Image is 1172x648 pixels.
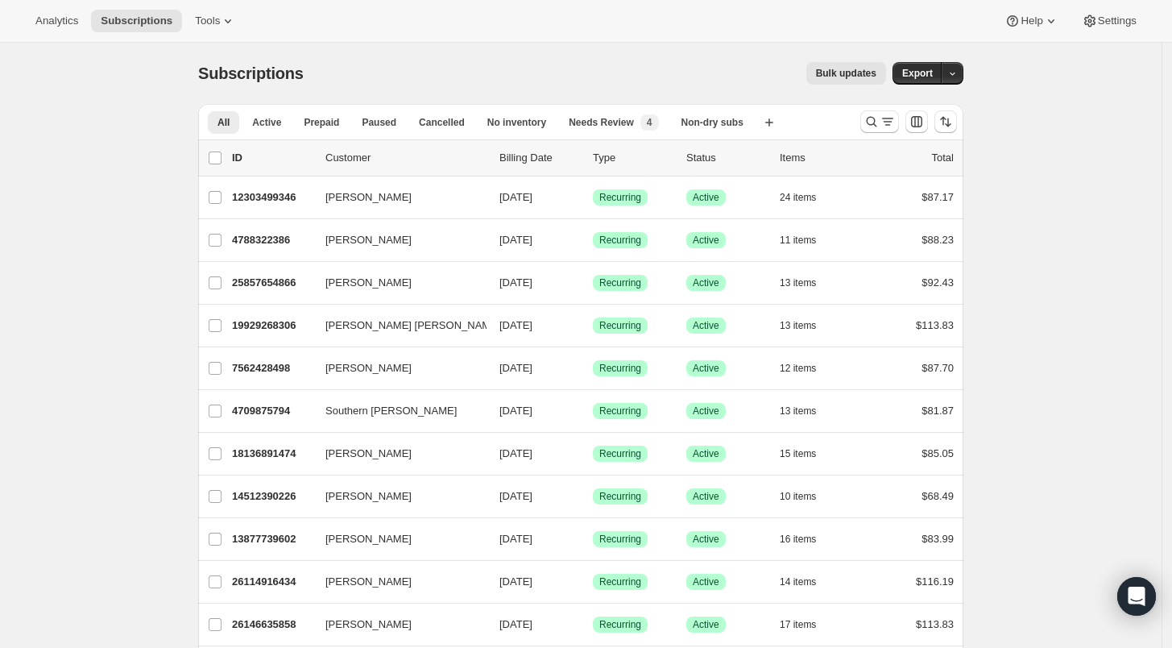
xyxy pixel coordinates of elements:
div: IDCustomerBilling DateTypeStatusItemsTotal [232,150,954,166]
span: Paused [362,116,396,129]
span: $113.83 [916,319,954,331]
p: 18136891474 [232,446,313,462]
span: Non-dry subs [681,116,743,129]
span: Recurring [599,234,641,247]
p: 19929268306 [232,318,313,334]
span: [PERSON_NAME] [325,275,412,291]
span: $92.43 [921,276,954,289]
span: Tools [195,15,220,27]
span: Subscriptions [198,64,304,82]
span: Active [693,234,719,247]
span: $116.19 [916,575,954,588]
button: [PERSON_NAME] [316,185,477,210]
button: Bulk updates [806,62,886,85]
span: Active [693,276,719,289]
span: 14 items [780,575,816,588]
span: Help [1021,15,1042,27]
p: Status [686,150,767,166]
span: $87.17 [921,191,954,203]
span: $85.05 [921,447,954,459]
span: Active [693,618,719,631]
span: 12 items [780,362,816,375]
span: 10 items [780,490,816,503]
div: 26114916434[PERSON_NAME][DATE]SuccessRecurringSuccessActive14 items$116.19 [232,571,954,593]
span: 11 items [780,234,816,247]
span: $87.70 [921,362,954,374]
span: Recurring [599,618,641,631]
button: 13 items [780,400,834,422]
span: $83.99 [921,533,954,545]
span: [PERSON_NAME] [325,488,412,505]
span: Active [693,447,719,460]
span: [DATE] [499,362,532,374]
button: Create new view [756,111,782,134]
span: Recurring [599,276,641,289]
div: 26146635858[PERSON_NAME][DATE]SuccessRecurringSuccessActive17 items$113.83 [232,613,954,636]
button: Southern [PERSON_NAME] [316,398,477,424]
button: [PERSON_NAME] [316,227,477,253]
p: 26114916434 [232,574,313,590]
span: Southern [PERSON_NAME] [325,403,457,419]
button: 15 items [780,442,834,465]
button: 17 items [780,613,834,636]
span: 24 items [780,191,816,204]
div: 14512390226[PERSON_NAME][DATE]SuccessRecurringSuccessActive10 items$68.49 [232,485,954,508]
button: [PERSON_NAME] [PERSON_NAME] [316,313,477,339]
span: [PERSON_NAME] [PERSON_NAME] [325,318,500,334]
span: Needs Review [569,116,634,129]
button: Analytics [26,10,88,32]
button: 24 items [780,186,834,209]
button: 12 items [780,357,834,380]
button: [PERSON_NAME] [316,569,477,595]
span: [DATE] [499,276,532,289]
button: [PERSON_NAME] [316,612,477,638]
span: Active [252,116,281,129]
span: [DATE] [499,234,532,246]
span: [PERSON_NAME] [325,189,412,206]
div: 18136891474[PERSON_NAME][DATE]SuccessRecurringSuccessActive15 items$85.05 [232,442,954,465]
span: Recurring [599,362,641,375]
span: [PERSON_NAME] [325,446,412,462]
button: 10 items [780,485,834,508]
span: [DATE] [499,319,532,331]
span: [DATE] [499,533,532,545]
span: No inventory [487,116,546,129]
p: Customer [325,150,487,166]
button: 16 items [780,528,834,550]
p: Billing Date [499,150,580,166]
div: 4788322386[PERSON_NAME][DATE]SuccessRecurringSuccessActive11 items$88.23 [232,229,954,251]
span: Recurring [599,319,641,332]
p: 25857654866 [232,275,313,291]
span: 16 items [780,533,816,546]
div: 19929268306[PERSON_NAME] [PERSON_NAME][DATE]SuccessRecurringSuccessActive13 items$113.83 [232,314,954,337]
span: [DATE] [499,618,532,630]
span: [PERSON_NAME] [325,232,412,248]
button: [PERSON_NAME] [316,526,477,552]
span: Subscriptions [101,15,172,27]
button: Help [995,10,1068,32]
span: Active [693,319,719,332]
span: [PERSON_NAME] [325,617,412,633]
p: 12303499346 [232,189,313,206]
p: Total [932,150,954,166]
div: 7562428498[PERSON_NAME][DATE]SuccessRecurringSuccessActive12 items$87.70 [232,357,954,380]
p: 14512390226 [232,488,313,505]
button: [PERSON_NAME] [316,355,477,381]
span: 15 items [780,447,816,460]
span: [PERSON_NAME] [325,574,412,590]
span: [DATE] [499,490,532,502]
span: $88.23 [921,234,954,246]
p: 4788322386 [232,232,313,248]
span: 17 items [780,618,816,631]
span: [DATE] [499,191,532,203]
span: Recurring [599,191,641,204]
span: 4 [647,116,652,129]
span: $81.87 [921,405,954,417]
p: 4709875794 [232,403,313,419]
div: 25857654866[PERSON_NAME][DATE]SuccessRecurringSuccessActive13 items$92.43 [232,272,954,294]
button: Export [892,62,942,85]
div: Type [593,150,673,166]
span: Recurring [599,405,641,417]
p: 7562428498 [232,360,313,376]
span: $113.83 [916,618,954,630]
